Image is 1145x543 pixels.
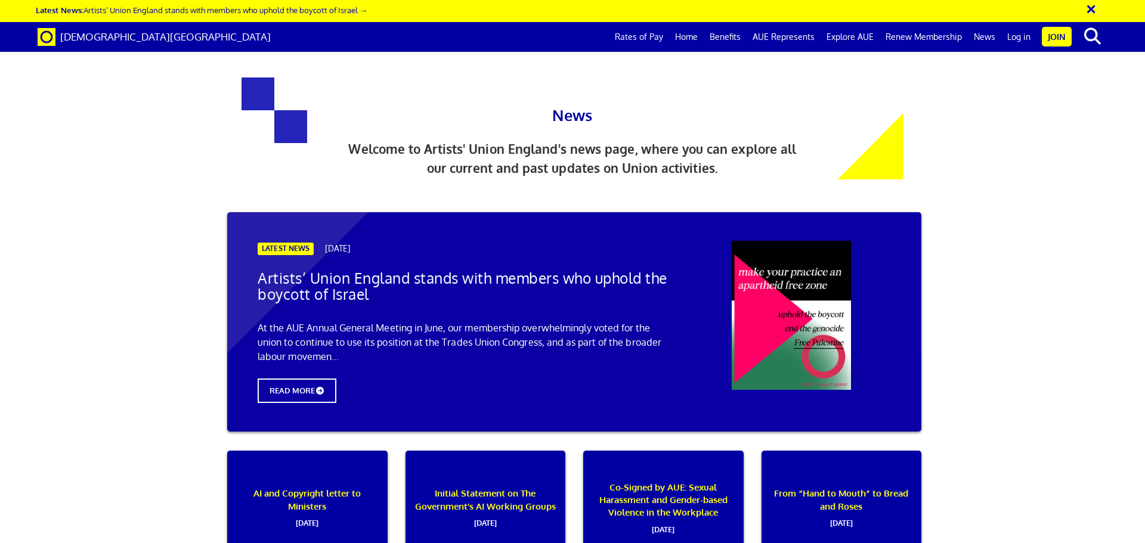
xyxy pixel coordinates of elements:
[609,22,669,52] a: Rates of Pay
[821,22,880,52] a: Explore AUE
[1074,24,1110,49] button: search
[747,22,821,52] a: AUE Represents
[258,271,674,303] h2: Artists’ Union England stands with members who uphold the boycott of Israel
[325,243,350,253] span: [DATE]
[258,378,336,403] span: READ MORE
[258,321,674,364] p: At the AUE Annual General Meeting in June, our membership overwhelmingly voted for the union to c...
[258,243,314,255] span: LATEST NEWS
[1042,27,1072,46] a: Join
[36,5,367,15] a: Latest News:Artists’ Union England stands with members who uphold the boycott of Israel →
[769,513,914,528] span: [DATE]
[1001,22,1036,52] a: Log in
[218,212,930,451] a: LATEST NEWS [DATE] Artists’ Union England stands with members who uphold the boycott of Israel At...
[29,22,280,52] a: Brand [DEMOGRAPHIC_DATA][GEOGRAPHIC_DATA]
[880,22,968,52] a: Renew Membership
[704,22,747,52] a: Benefits
[36,5,83,15] strong: Latest News:
[591,519,735,535] span: [DATE]
[968,22,1001,52] a: News
[348,141,796,176] span: Welcome to Artists' Union England's news page, where you can explore all our current and past upd...
[669,22,704,52] a: Home
[429,77,716,128] h1: News
[235,513,379,528] span: [DATE]
[60,30,271,43] span: [DEMOGRAPHIC_DATA][GEOGRAPHIC_DATA]
[413,513,558,528] span: [DATE]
